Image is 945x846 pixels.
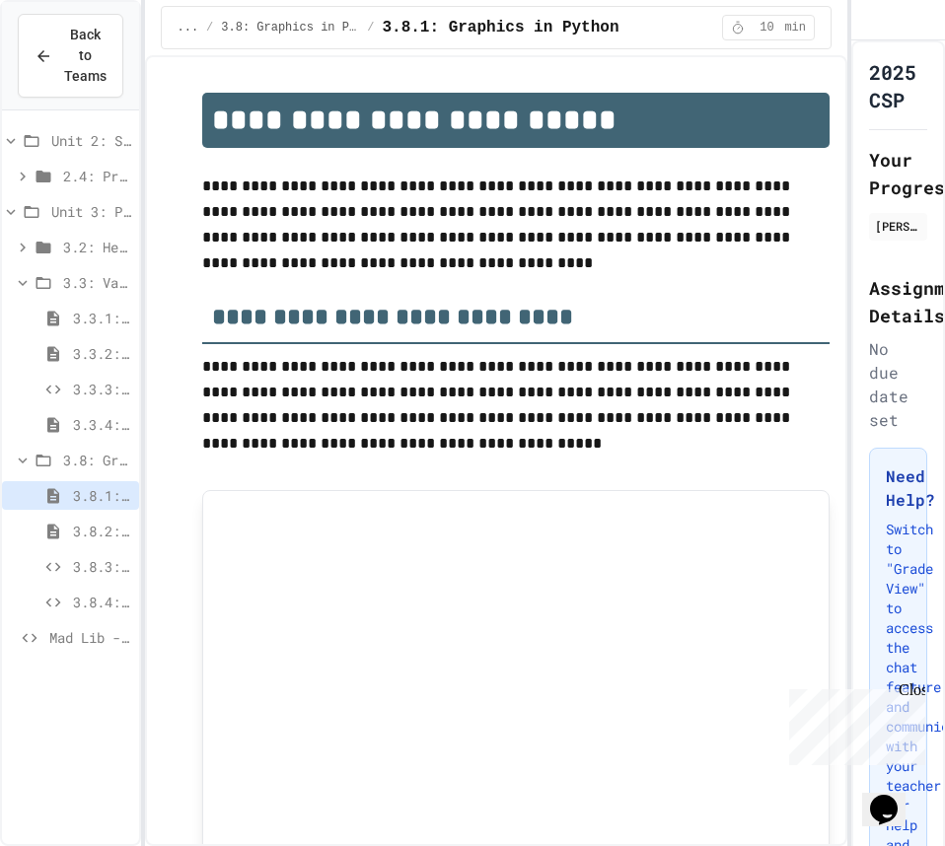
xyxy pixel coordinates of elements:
span: 2.4: Practice with Algorithms [63,166,131,186]
span: 3.8.2: Review - Graphics in Python [73,521,131,541]
span: Mad Lib - Individual Assignment [49,627,131,648]
span: 3.3: Variables and Data Types [63,272,131,293]
span: 3.3.3: What's the Type? [73,379,131,399]
h3: Need Help? [886,464,910,512]
h2: Your Progress [869,146,927,201]
span: 3.8: Graphics in Python [221,20,359,35]
span: 3.3.2: Review - Variables and Data Types [73,343,131,364]
span: Unit 3: Programming with Python [51,201,131,222]
span: ... [178,20,199,35]
iframe: chat widget [862,767,925,826]
span: 3.3.4: AP Practice - Variables [73,414,131,435]
span: / [367,20,374,35]
span: 3.2: Hello, World! [63,237,131,257]
h2: Assignment Details [869,274,927,329]
span: min [784,20,806,35]
div: Chat with us now!Close [8,8,136,125]
span: 3.8.1: Graphics in Python [73,485,131,506]
span: / [206,20,213,35]
span: 3.8.1: Graphics in Python [382,16,618,39]
h1: 2025 CSP [869,58,927,113]
span: Unit 2: Solving Problems in Computer Science [51,130,131,151]
span: Back to Teams [64,25,107,87]
span: 3.8: Graphics in Python [63,450,131,470]
div: No due date set [869,337,927,432]
span: 10 [751,20,782,35]
iframe: chat widget [781,681,925,765]
span: 3.3.1: Variables and Data Types [73,308,131,328]
span: 3.8.3: Blue and Red [73,556,131,577]
button: Back to Teams [18,14,123,98]
div: [PERSON_NAME] [875,217,921,235]
span: 3.8.4: Pyramid [73,592,131,612]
